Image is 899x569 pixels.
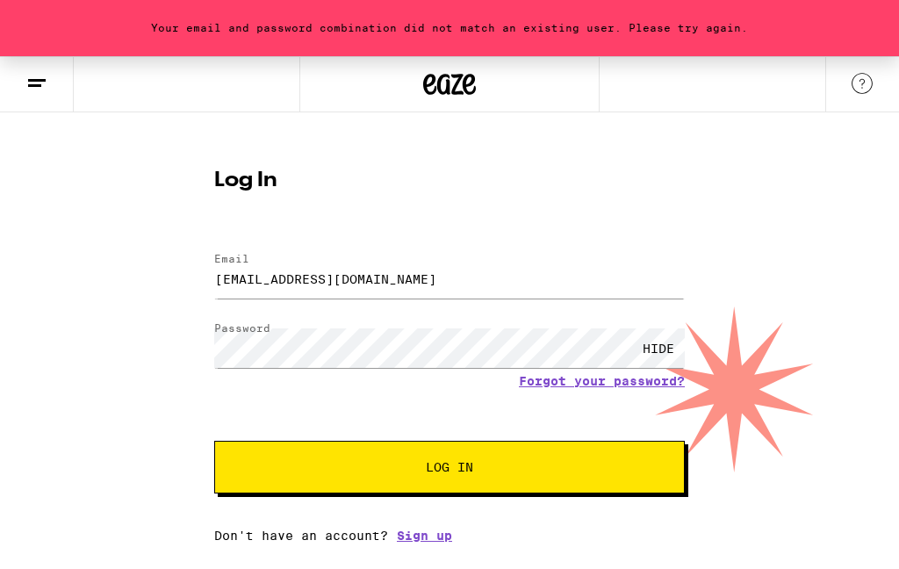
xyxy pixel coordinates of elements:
a: Forgot your password? [519,374,685,388]
label: Email [214,253,249,264]
div: Don't have an account? [214,529,685,543]
input: Email [214,259,685,299]
label: Password [214,322,270,334]
a: Sign up [397,529,452,543]
h1: Log In [214,170,685,191]
button: Log In [214,441,685,493]
div: HIDE [632,328,685,368]
span: Log In [426,461,473,473]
